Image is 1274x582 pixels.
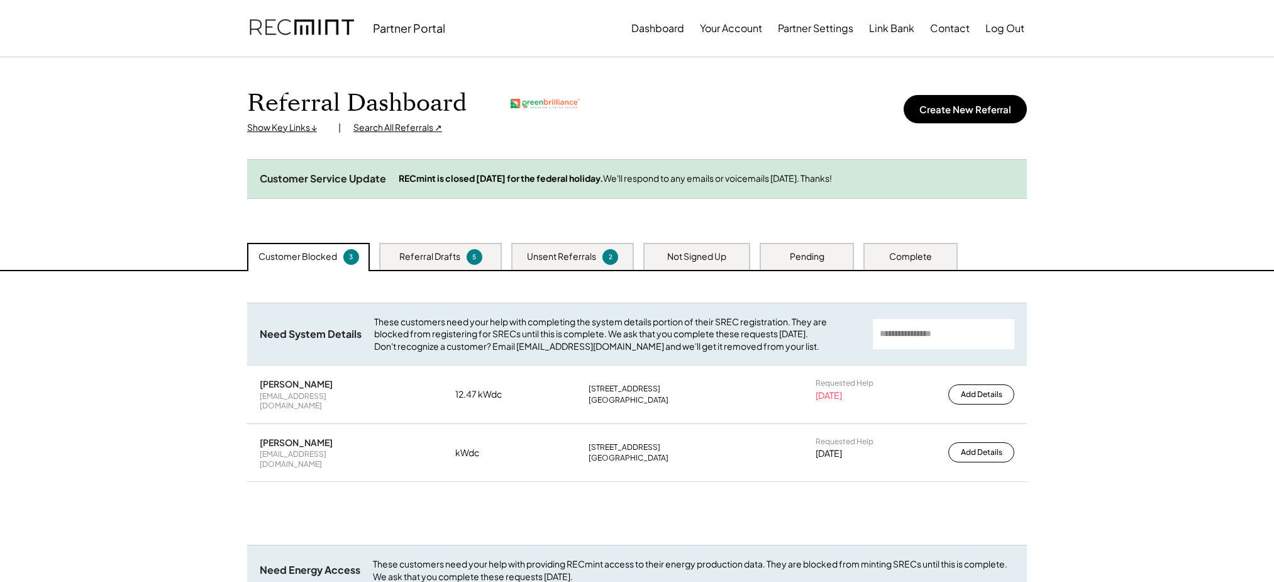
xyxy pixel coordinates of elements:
div: [PERSON_NAME] [260,437,333,448]
div: [EMAIL_ADDRESS][DOMAIN_NAME] [260,391,385,411]
div: [STREET_ADDRESS] [589,384,660,394]
div: Not Signed Up [667,250,726,263]
h1: Referral Dashboard [247,89,467,118]
div: 5 [468,252,480,262]
div: Complete [889,250,932,263]
button: Add Details [948,384,1014,405]
div: [GEOGRAPHIC_DATA] [589,453,668,463]
button: Your Account [700,16,762,41]
div: Referral Drafts [399,250,460,263]
img: recmint-logotype%403x.png [250,7,354,50]
div: [DATE] [816,447,842,460]
div: 12.47 kWdc [455,388,518,401]
div: Partner Portal [373,21,445,35]
button: Link Bank [869,16,914,41]
div: Customer Blocked [258,250,337,263]
div: Need System Details [260,328,362,341]
button: Partner Settings [778,16,853,41]
div: [PERSON_NAME] [260,378,333,389]
div: [GEOGRAPHIC_DATA] [589,395,668,405]
div: 2 [604,252,616,262]
div: [DATE] [816,389,842,402]
div: kWdc [455,447,518,459]
button: Contact [930,16,970,41]
div: Customer Service Update [260,172,386,186]
img: greenbrilliance.png [511,99,580,108]
div: Requested Help [816,437,873,447]
div: Search All Referrals ↗ [353,121,442,134]
button: Log Out [985,16,1024,41]
div: Show Key Links ↓ [247,121,326,134]
div: These customers need your help with completing the system details portion of their SREC registrat... [374,316,860,353]
div: | [338,121,341,134]
button: Add Details [948,442,1014,462]
strong: RECmint is closed [DATE] for the federal holiday. [399,172,603,184]
div: 3 [345,252,357,262]
div: [STREET_ADDRESS] [589,442,660,452]
div: Need Energy Access [260,564,360,577]
div: Pending [790,250,824,263]
div: Unsent Referrals [527,250,596,263]
div: [EMAIL_ADDRESS][DOMAIN_NAME] [260,449,385,469]
div: We'll respond to any emails or voicemails [DATE]. Thanks! [399,172,1014,185]
button: Create New Referral [904,95,1027,123]
div: Requested Help [816,378,873,388]
button: Dashboard [631,16,684,41]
